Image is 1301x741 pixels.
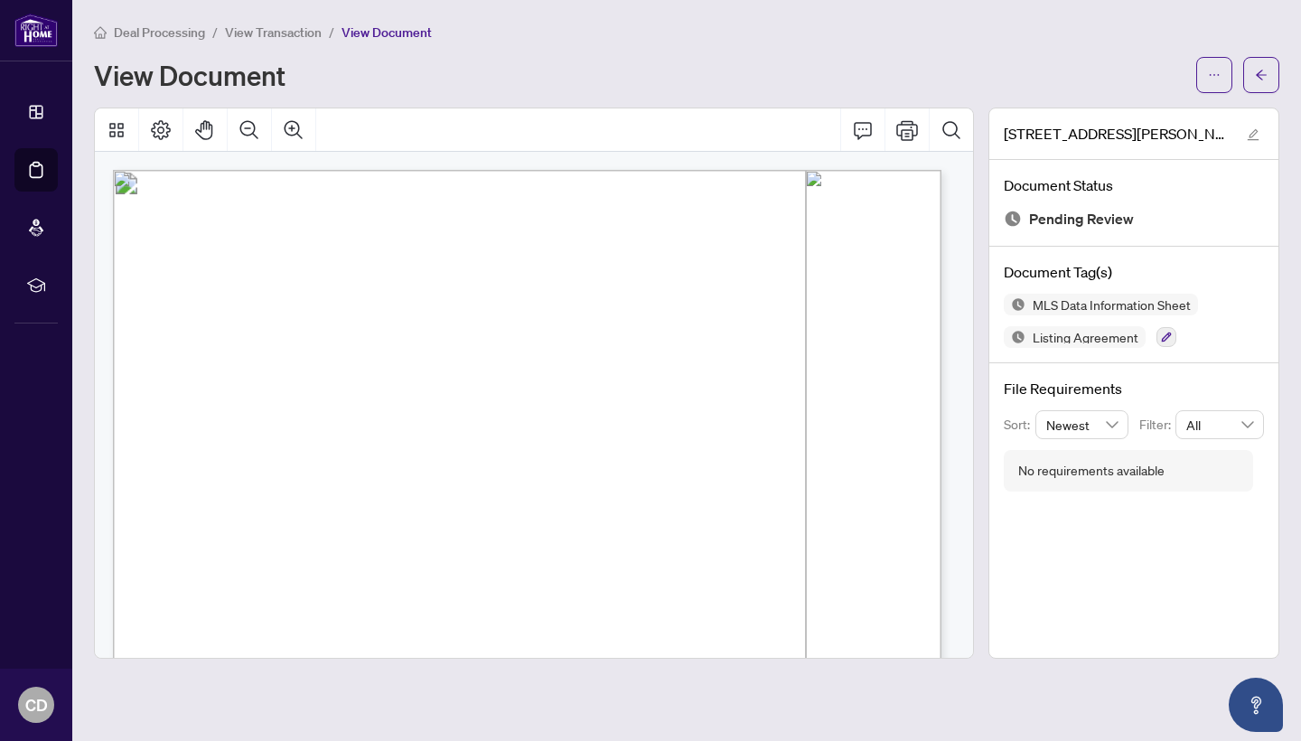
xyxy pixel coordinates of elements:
[1208,69,1221,81] span: ellipsis
[1247,128,1259,141] span: edit
[1004,261,1264,283] h4: Document Tag(s)
[342,24,432,41] span: View Document
[1004,294,1025,315] img: Status Icon
[1029,207,1134,231] span: Pending Review
[1004,174,1264,196] h4: Document Status
[1018,461,1165,481] div: No requirements available
[114,24,205,41] span: Deal Processing
[1004,210,1022,228] img: Document Status
[1255,69,1268,81] span: arrow-left
[14,14,58,47] img: logo
[1004,123,1230,145] span: [STREET_ADDRESS][PERSON_NAME] Listing Agreement [DATE] Sale Listing.pdf
[225,24,322,41] span: View Transaction
[1004,378,1264,399] h4: File Requirements
[1004,415,1035,435] p: Sort:
[1186,411,1253,438] span: All
[94,26,107,39] span: home
[1139,415,1175,435] p: Filter:
[94,61,285,89] h1: View Document
[212,22,218,42] li: /
[329,22,334,42] li: /
[1025,298,1198,311] span: MLS Data Information Sheet
[25,692,48,718] span: CD
[1229,678,1283,732] button: Open asap
[1004,326,1025,348] img: Status Icon
[1046,411,1118,438] span: Newest
[1025,331,1146,343] span: Listing Agreement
